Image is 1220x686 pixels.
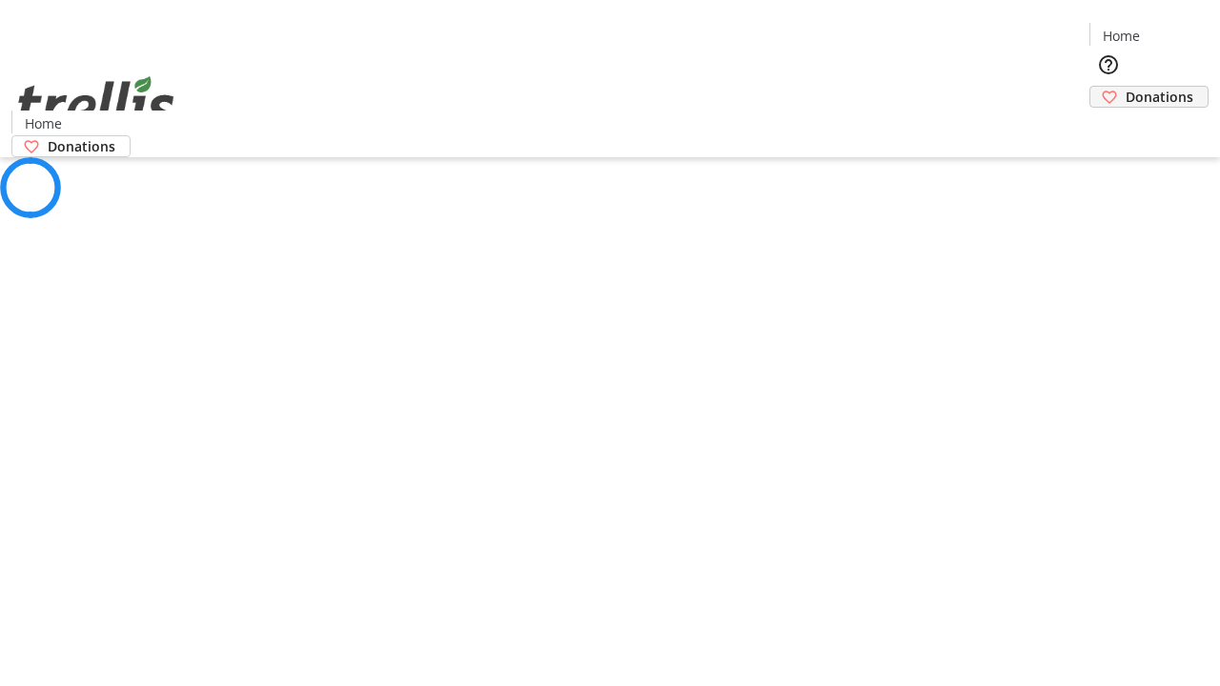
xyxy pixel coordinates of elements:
[11,135,131,157] a: Donations
[25,113,62,133] span: Home
[1089,86,1209,108] a: Donations
[11,55,181,151] img: Orient E2E Organization 0LL18D535a's Logo
[1103,26,1140,46] span: Home
[48,136,115,156] span: Donations
[1089,108,1128,146] button: Cart
[1126,87,1193,107] span: Donations
[1089,46,1128,84] button: Help
[12,113,73,133] a: Home
[1090,26,1151,46] a: Home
